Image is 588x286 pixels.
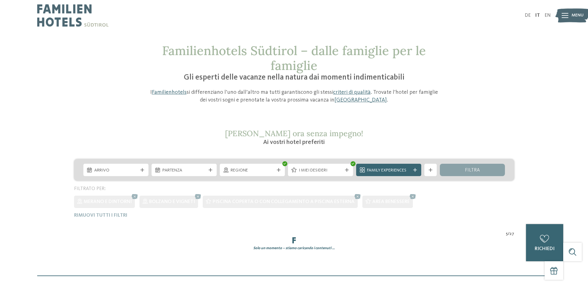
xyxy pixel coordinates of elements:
[263,139,325,145] span: Ai vostri hotel preferiti
[367,167,410,174] span: Family Experiences
[535,246,555,251] span: richiedi
[535,13,540,18] a: IT
[545,13,551,18] a: EN
[231,167,274,174] span: Regione
[333,89,371,95] a: criteri di qualità
[162,167,206,174] span: Partenza
[510,231,514,237] span: 27
[572,12,584,19] span: Menu
[94,167,138,174] span: Arrivo
[225,128,363,138] span: [PERSON_NAME] ora senza impegno!
[184,74,405,81] span: Gli esperti delle vacanze nella natura dai momenti indimenticabili
[69,246,519,251] div: Solo un momento – stiamo caricando i contenuti …
[299,167,342,174] span: I miei desideri
[162,43,426,73] span: Familienhotels Südtirol – dalle famiglie per le famiglie
[334,97,387,103] a: [GEOGRAPHIC_DATA]
[506,231,508,237] span: 5
[525,13,531,18] a: DE
[147,89,441,104] p: I si differenziano l’uno dall’altro ma tutti garantiscono gli stessi . Trovate l’hotel per famigl...
[152,89,187,95] a: Familienhotels
[508,231,510,237] span: /
[526,224,563,261] a: richiedi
